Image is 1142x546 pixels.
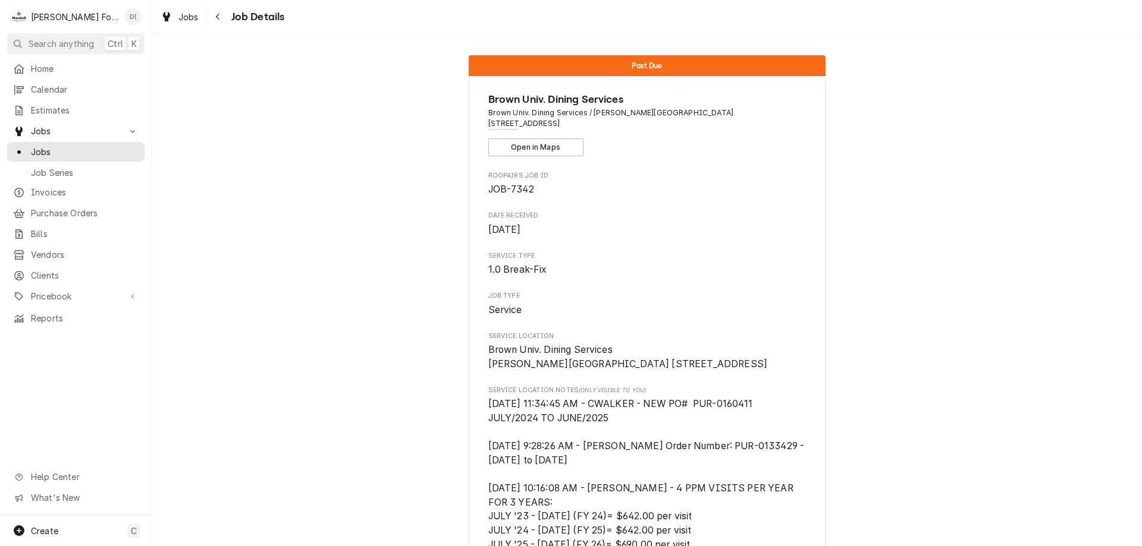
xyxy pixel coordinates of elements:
[125,8,142,25] div: Derek Testa (81)'s Avatar
[31,166,139,179] span: Job Series
[31,269,139,282] span: Clients
[488,264,547,275] span: 1.0 Break-Fix
[488,304,522,315] span: Service
[488,251,807,277] div: Service Type
[131,525,137,537] span: C
[488,211,807,220] span: Date Received
[488,251,807,261] span: Service Type
[7,245,145,264] a: Vendors
[488,91,807,156] div: Client Information
[31,11,118,23] div: [PERSON_NAME] Food Equipment Service
[488,332,807,371] div: Service Location
[488,291,807,317] div: Job Type
[488,171,807,181] span: Roopairs Job ID
[29,37,94,50] span: Search anything
[7,142,145,162] a: Jobs
[31,125,121,137] span: Jobs
[31,248,139,261] span: Vendors
[7,224,145,244] a: Bills
[579,387,646,393] span: (Only Visible to You)
[488,211,807,236] div: Date Received
[488,171,807,197] div: Roopairs Job ID
[488,182,807,197] span: Roopairs Job ID
[31,290,121,302] span: Pricebook
[469,55,826,76] div: Status
[108,37,123,50] span: Ctrl
[7,286,145,306] a: Go to Pricebook
[125,8,142,25] div: D(
[11,8,27,25] div: Marshall Food Equipment Service's Avatar
[7,121,145,141] a: Go to Jobs
[31,104,139,116] span: Estimates
[488,263,807,277] span: Service Type
[31,228,139,240] span: Bills
[131,37,137,50] span: K
[31,146,139,158] span: Jobs
[178,11,199,23] span: Jobs
[31,207,139,219] span: Purchase Orders
[31,526,58,536] span: Create
[488,386,807,395] span: Service Location Notes
[488,184,534,195] span: JOB-7342
[7,488,145,507] a: Go to What's New
[228,9,285,25] span: Job Details
[31,62,139,75] span: Home
[7,182,145,202] a: Invoices
[209,7,228,26] button: Navigate back
[488,344,768,370] span: Brown Univ. Dining Services [PERSON_NAME][GEOGRAPHIC_DATA] [STREET_ADDRESS]
[11,8,27,25] div: M
[7,163,145,182] a: Job Series
[7,100,145,120] a: Estimates
[488,138,583,156] button: Open in Maps
[488,332,807,341] span: Service Location
[7,467,145,487] a: Go to Help Center
[488,224,521,235] span: [DATE]
[7,308,145,328] a: Reports
[31,186,139,198] span: Invoices
[488,291,807,301] span: Job Type
[488,91,807,108] span: Name
[7,59,145,78] a: Home
[488,108,807,130] span: Address
[31,471,137,483] span: Help Center
[488,343,807,371] span: Service Location
[632,62,662,70] span: Past Due
[31,312,139,324] span: Reports
[7,80,145,99] a: Calendar
[7,33,145,54] button: Search anythingCtrlK
[156,7,203,27] a: Jobs
[7,266,145,285] a: Clients
[488,223,807,237] span: Date Received
[31,491,137,504] span: What's New
[7,203,145,223] a: Purchase Orders
[31,83,139,96] span: Calendar
[488,303,807,317] span: Job Type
